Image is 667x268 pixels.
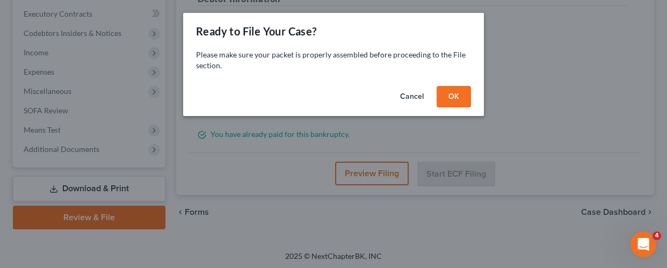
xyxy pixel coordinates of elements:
[437,86,471,107] button: OK
[653,231,661,240] span: 4
[630,231,656,257] iframe: Intercom live chat
[392,86,432,107] button: Cancel
[196,24,317,39] div: Ready to File Your Case?
[196,49,471,71] p: Please make sure your packet is properly assembled before proceeding to the File section.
